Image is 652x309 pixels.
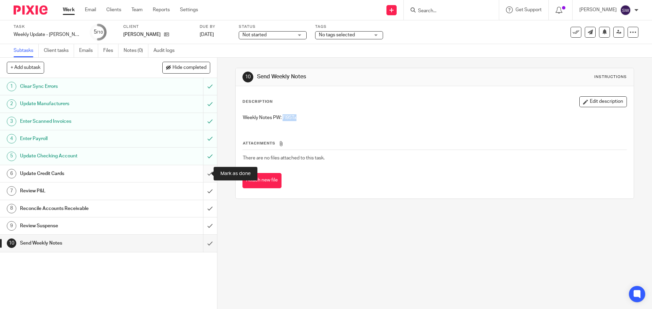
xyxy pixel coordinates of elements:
[7,238,16,248] div: 10
[7,62,44,73] button: + Add subtask
[257,73,449,80] h1: Send Weekly Notes
[20,99,138,109] h1: Update Manufacturers
[20,169,138,179] h1: Update Credit Cards
[14,31,81,38] div: Weekly Update - Kelly
[515,7,542,12] span: Get Support
[180,6,198,13] a: Settings
[173,65,206,71] span: Hide completed
[7,186,16,196] div: 7
[14,5,48,15] img: Pixie
[242,72,253,82] div: 10
[594,74,627,80] div: Instructions
[124,44,148,57] a: Notes (0)
[243,156,325,160] span: There are no files attached to this task.
[131,6,143,13] a: Team
[417,8,478,14] input: Search
[200,24,230,30] label: Due by
[20,134,138,144] h1: Enter Payroll
[579,6,617,13] p: [PERSON_NAME]
[242,33,267,37] span: Not started
[20,151,138,161] h1: Update Checking Account
[123,31,161,38] p: [PERSON_NAME]
[7,169,16,178] div: 6
[7,134,16,143] div: 4
[20,238,138,248] h1: Send Weekly Notes
[94,28,103,36] div: 5
[44,44,74,57] a: Client tasks
[20,204,138,214] h1: Reconcile Accounts Receivable
[7,99,16,109] div: 2
[153,6,170,13] a: Reports
[14,24,81,30] label: Task
[20,221,138,231] h1: Review Suspense
[97,31,103,34] small: /10
[315,24,383,30] label: Tags
[243,114,626,121] p: Weekly Notes PW: FI95Tx
[319,33,355,37] span: No tags selected
[579,96,627,107] button: Edit description
[14,44,39,57] a: Subtasks
[243,141,275,145] span: Attachments
[162,62,210,73] button: Hide completed
[7,82,16,91] div: 1
[63,6,75,13] a: Work
[106,6,121,13] a: Clients
[20,186,138,196] h1: Review P&L
[7,117,16,126] div: 3
[242,173,282,188] button: Attach new file
[85,6,96,13] a: Email
[200,32,214,37] span: [DATE]
[103,44,119,57] a: Files
[239,24,307,30] label: Status
[153,44,180,57] a: Audit logs
[242,99,273,104] p: Description
[7,221,16,231] div: 9
[620,5,631,16] img: svg%3E
[20,116,138,127] h1: Enter Scanned Invoices
[14,31,81,38] div: Weekly Update - [PERSON_NAME]
[20,81,138,92] h1: Clear Sync Errors
[79,44,98,57] a: Emails
[7,152,16,161] div: 5
[123,24,191,30] label: Client
[7,204,16,213] div: 8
